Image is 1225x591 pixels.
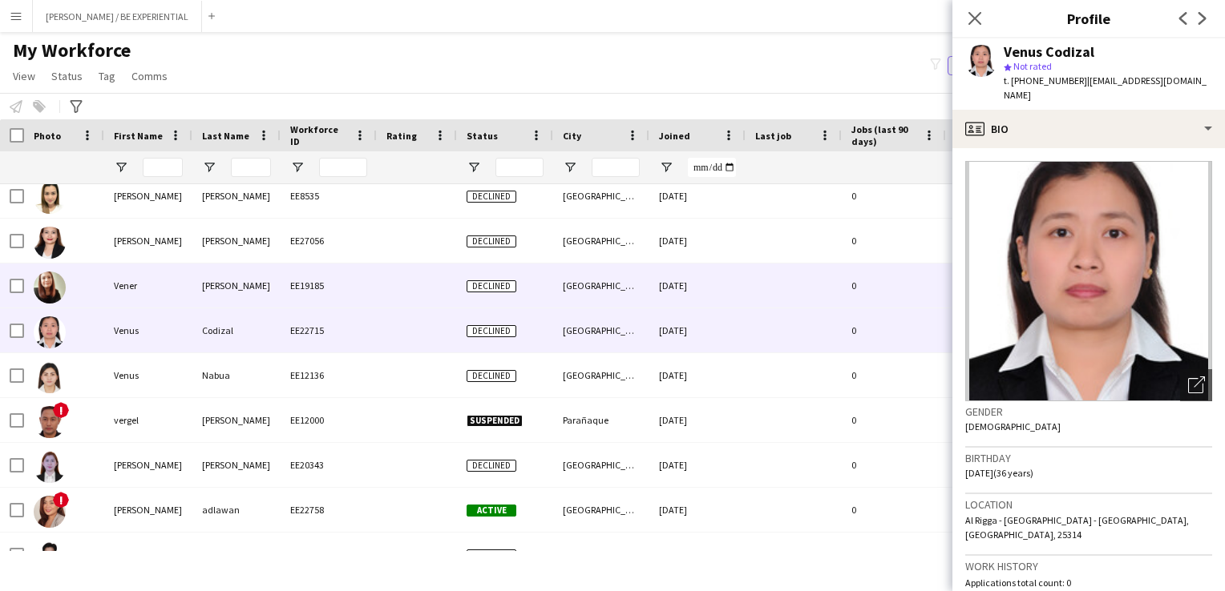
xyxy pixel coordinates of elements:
[34,182,66,214] img: Vanessa Santos
[192,488,281,532] div: adlawan
[649,174,746,218] div: [DATE]
[281,219,377,263] div: EE27056
[495,158,544,177] input: Status Filter Input
[202,130,249,142] span: Last Name
[965,404,1212,419] h3: Gender
[946,263,1049,308] div: Self-employed Crew
[842,443,946,487] div: 0
[946,174,1049,218] div: Self-employed Crew
[649,308,746,352] div: [DATE]
[467,415,523,427] span: Suspended
[467,325,516,337] span: Declined
[553,308,649,352] div: [GEOGRAPHIC_DATA]
[948,56,1028,75] button: Everyone5,943
[45,66,89,86] a: Status
[842,174,946,218] div: 0
[965,559,1212,573] h3: Work history
[114,130,163,142] span: First Name
[114,160,128,175] button: Open Filter Menu
[386,130,417,142] span: Rating
[467,505,516,517] span: Active
[467,130,498,142] span: Status
[104,533,192,577] div: [PERSON_NAME]
[467,160,481,175] button: Open Filter Menu
[231,158,271,177] input: Last Name Filter Input
[467,235,516,247] span: Declined
[553,263,649,308] div: [GEOGRAPHIC_DATA]
[104,488,192,532] div: [PERSON_NAME]
[192,353,281,397] div: Nabua
[563,160,577,175] button: Open Filter Menu
[281,443,377,487] div: EE20343
[965,577,1212,589] p: Applications total count: 0
[965,451,1212,465] h3: Birthday
[53,402,69,418] span: !
[33,1,202,32] button: [PERSON_NAME] / BE EXPERIENTIAL
[467,280,516,292] span: Declined
[946,488,1049,532] div: Self-employed Crew
[649,443,746,487] div: [DATE]
[952,110,1225,148] div: Bio
[6,66,42,86] a: View
[553,533,649,577] div: Ajman
[281,353,377,397] div: EE12136
[34,361,66,393] img: Venus Nabua
[104,353,192,397] div: Venus
[104,443,192,487] div: [PERSON_NAME]
[688,158,736,177] input: Joined Filter Input
[34,316,66,348] img: Venus Codizal
[842,533,946,577] div: 0
[1180,369,1212,401] div: Open photos pop-in
[202,160,216,175] button: Open Filter Menu
[1004,45,1094,59] div: Venus Codizal
[553,398,649,442] div: Parañaque
[192,219,281,263] div: [PERSON_NAME]
[965,161,1212,401] img: Crew avatar or photo
[1013,60,1052,72] span: Not rated
[290,123,348,147] span: Workforce ID
[467,549,516,561] span: Declined
[290,160,305,175] button: Open Filter Menu
[553,174,649,218] div: [GEOGRAPHIC_DATA]
[946,443,1049,487] div: Self-employed Crew
[104,174,192,218] div: [PERSON_NAME]
[281,533,377,577] div: EE2456
[659,160,673,175] button: Open Filter Menu
[952,8,1225,29] h3: Profile
[842,308,946,352] div: 0
[192,398,281,442] div: [PERSON_NAME]
[192,174,281,218] div: [PERSON_NAME]
[965,420,1061,432] span: [DEMOGRAPHIC_DATA]
[92,66,122,86] a: Tag
[281,308,377,352] div: EE22715
[192,443,281,487] div: [PERSON_NAME]
[281,398,377,442] div: EE12000
[1004,74,1207,101] span: | [EMAIL_ADDRESS][DOMAIN_NAME]
[553,219,649,263] div: [GEOGRAPHIC_DATA]
[34,541,66,573] img: Vic Daniel Ivan Azaña
[281,488,377,532] div: EE22758
[553,353,649,397] div: [GEOGRAPHIC_DATA]
[34,496,66,528] img: vianca adlawan
[34,227,66,259] img: Vanessa Solomon
[965,514,1189,541] span: Al Rigga - [GEOGRAPHIC_DATA] - [GEOGRAPHIC_DATA], [GEOGRAPHIC_DATA], 25314
[281,263,377,308] div: EE19185
[281,174,377,218] div: EE8535
[946,533,1049,577] div: Self-employed Crew
[649,219,746,263] div: [DATE]
[649,398,746,442] div: [DATE]
[842,263,946,308] div: 0
[13,38,131,62] span: My Workforce
[842,353,946,397] div: 0
[946,398,1049,442] div: Self-employed Crew
[659,130,690,142] span: Joined
[104,219,192,263] div: [PERSON_NAME]
[104,263,192,308] div: Vener
[104,308,192,352] div: Venus
[143,158,183,177] input: First Name Filter Input
[319,158,367,177] input: Workforce ID Filter Input
[946,219,1049,263] div: Self-employed Crew
[755,130,791,142] span: Last job
[34,130,61,142] span: Photo
[965,467,1033,479] span: [DATE] (36 years)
